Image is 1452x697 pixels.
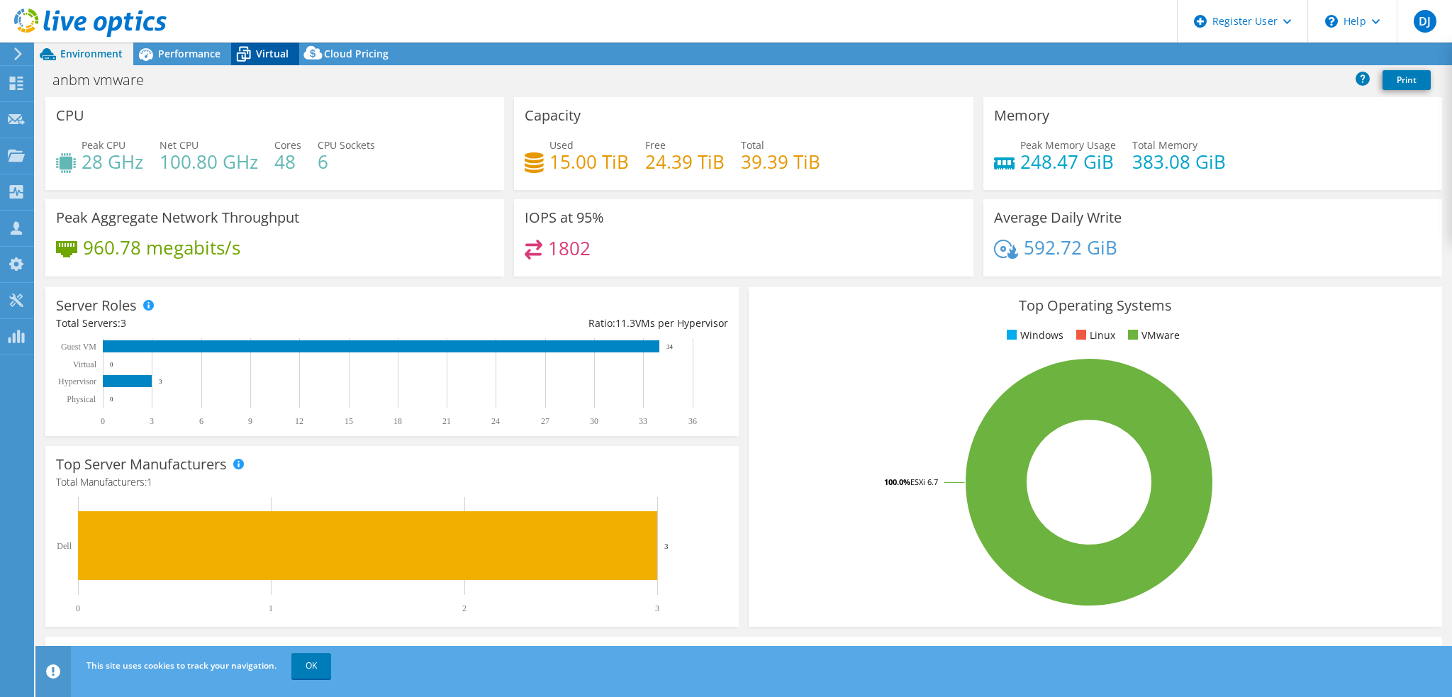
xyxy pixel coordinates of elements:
span: CPU Sockets [318,138,375,152]
text: 0 [101,416,105,426]
h3: Server Roles [56,298,137,313]
span: Performance [158,47,220,60]
span: Cloud Pricing [324,47,389,60]
span: Cores [274,138,301,152]
text: 3 [159,378,162,385]
span: Free [645,138,666,152]
span: Environment [60,47,123,60]
text: 18 [393,416,402,426]
h4: 1802 [548,240,591,256]
span: 11.3 [615,316,635,330]
text: 3 [655,603,659,613]
h4: 28 GHz [82,154,143,169]
h3: Top Server Manufacturers [56,457,227,472]
text: 30 [590,416,598,426]
h3: CPU [56,108,84,123]
h4: 248.47 GiB [1020,154,1116,169]
span: 3 [121,316,126,330]
li: Windows [1003,328,1063,343]
text: Physical [67,394,96,404]
text: 0 [110,361,113,368]
span: Peak Memory Usage [1020,138,1116,152]
div: Ratio: VMs per Hypervisor [392,316,728,331]
span: Peak CPU [82,138,125,152]
span: Net CPU [160,138,199,152]
h4: 383.08 GiB [1132,154,1226,169]
text: 36 [688,416,697,426]
li: Linux [1073,328,1115,343]
svg: \n [1325,15,1338,28]
span: Used [549,138,574,152]
h4: 24.39 TiB [645,154,725,169]
span: Total Memory [1132,138,1197,152]
h3: Memory [994,108,1049,123]
h4: 15.00 TiB [549,154,629,169]
tspan: 100.0% [884,476,910,487]
h4: 39.39 TiB [741,154,820,169]
text: Dell [57,541,72,551]
h3: Peak Aggregate Network Throughput [56,210,299,225]
a: OK [291,653,331,679]
text: 27 [541,416,549,426]
text: 2 [462,603,467,613]
h3: IOPS at 95% [525,210,604,225]
span: 1 [147,475,152,489]
span: Total [741,138,764,152]
a: Print [1383,70,1431,90]
h3: Average Daily Write [994,210,1122,225]
h4: 960.78 megabits/s [83,240,240,255]
text: Guest VM [61,342,96,352]
h4: 592.72 GiB [1024,240,1117,255]
span: Virtual [256,47,289,60]
text: 24 [491,416,500,426]
h3: Top Operating Systems [759,298,1431,313]
text: 15 [345,416,353,426]
h4: 6 [318,154,375,169]
text: 21 [442,416,451,426]
h4: 48 [274,154,301,169]
text: 33 [639,416,647,426]
h4: 100.80 GHz [160,154,258,169]
span: This site uses cookies to track your navigation. [86,659,277,671]
h3: Capacity [525,108,581,123]
text: 12 [295,416,303,426]
h4: Total Manufacturers: [56,474,728,490]
text: 1 [269,603,273,613]
text: Virtual [73,359,97,369]
span: DJ [1414,10,1436,33]
text: 3 [664,542,669,550]
text: Hypervisor [58,377,96,386]
text: 0 [76,603,80,613]
text: 3 [150,416,154,426]
text: 6 [199,416,203,426]
tspan: ESXi 6.7 [910,476,938,487]
li: VMware [1124,328,1180,343]
text: 0 [110,396,113,403]
div: Total Servers: [56,316,392,331]
text: 34 [666,343,674,350]
h1: anbm vmware [46,72,166,88]
text: 9 [248,416,252,426]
